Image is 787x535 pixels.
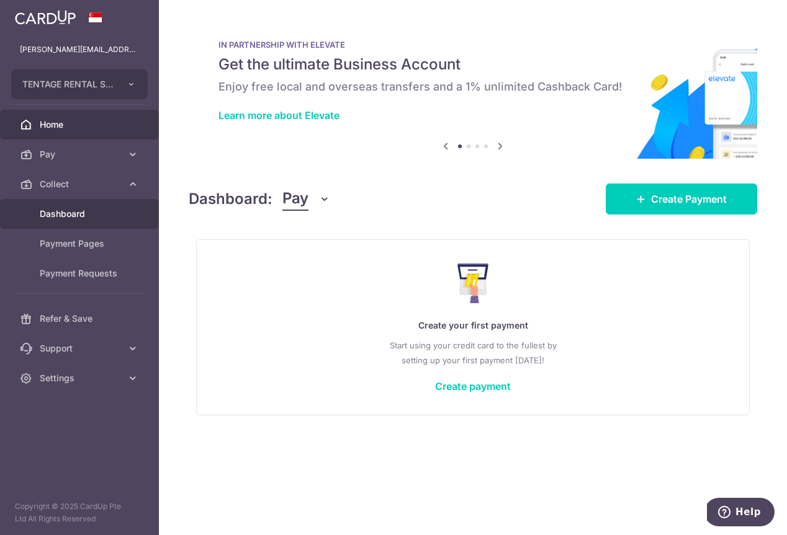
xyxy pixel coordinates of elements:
a: Create Payment [606,183,757,214]
p: [PERSON_NAME][EMAIL_ADDRESS][DOMAIN_NAME] [20,43,139,56]
p: Create your first payment [222,318,724,333]
a: Learn more about Elevate [218,109,340,122]
button: Pay [282,187,330,211]
a: Create payment [435,380,511,392]
span: Settings [40,372,122,384]
span: Pay [282,187,308,211]
p: IN PARTNERSHIP WITH ELEVATE [218,40,727,50]
span: Dashboard [40,208,122,220]
span: Pay [40,148,122,161]
img: Renovation banner [189,20,757,159]
iframe: Opens a widget where you can find more information [707,498,775,529]
span: Support [40,342,122,355]
span: Home [40,118,122,131]
h6: Enjoy free local and overseas transfers and a 1% unlimited Cashback Card! [218,79,727,94]
span: Payment Pages [40,237,122,250]
h5: Get the ultimate Business Account [218,55,727,74]
img: Make Payment [457,263,489,303]
span: Refer & Save [40,312,122,325]
span: TENTAGE RENTAL SINGAPORE PTE. LTD. [22,78,114,91]
h4: Dashboard: [189,188,272,210]
span: Create Payment [651,192,727,206]
button: TENTAGE RENTAL SINGAPORE PTE. LTD. [11,69,148,99]
p: Start using your credit card to the fullest by setting up your first payment [DATE]! [222,338,724,368]
span: Payment Requests [40,267,122,280]
img: CardUp [15,10,76,25]
span: Collect [40,178,122,190]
